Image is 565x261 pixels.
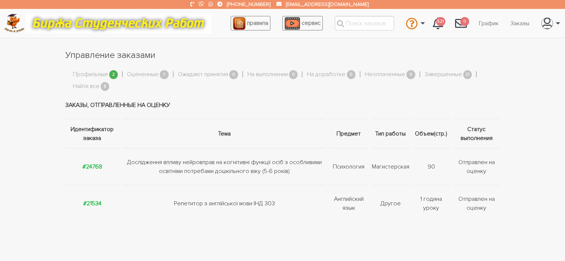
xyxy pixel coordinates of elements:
[231,16,270,30] a: правила
[73,70,108,79] a: Профильные
[427,13,449,33] a: 521
[282,16,323,30] a: сервис
[347,70,356,79] span: 0
[411,148,451,185] td: 90
[406,70,415,79] span: 0
[227,1,270,7] a: [PHONE_NUMBER]
[504,16,535,30] a: Заказы
[425,70,462,79] a: Завершенные
[328,185,370,222] td: Английский язык
[286,1,368,7] a: [EMAIL_ADDRESS][DOMAIN_NAME]
[411,119,451,148] th: Объем(стр.)
[335,16,394,30] input: Поиск заказов
[127,70,159,79] a: Оцененные
[451,119,500,148] th: Статус выполнения
[411,185,451,222] td: 1 година уроку
[26,13,211,33] img: motto-12e01f5a76059d5f6a28199ef077b1f78e012cfde436ab5cf1d4517935686d32.gif
[289,70,298,79] span: 0
[370,185,411,222] td: Другое
[160,70,169,79] span: 1
[82,163,102,170] a: #24768
[101,82,110,91] span: 8
[229,70,238,79] span: 0
[463,70,472,79] span: 21
[436,17,445,26] span: 521
[121,148,328,185] td: Дослідження впливу нейровправ на когнітивні функції осіб з особливими освітніми потребами дошкіль...
[65,91,500,119] td: Заказы, отправленные на оценку
[4,14,25,33] img: logo-c4363faeb99b52c628a42810ed6dfb4293a56d4e4775eb116515dfe7f33672af.png
[449,13,473,33] a: 0
[473,16,504,30] a: График
[65,49,500,62] h1: Управление заказами
[365,70,405,79] a: Неоплаченные
[178,70,228,79] a: Ожидают принятия
[121,119,328,148] th: Тема
[233,17,246,30] img: agreement_icon-feca34a61ba7f3d1581b08bc946b2ec1ccb426f67415f344566775c155b7f62c.png
[73,82,100,91] a: Найти все
[83,200,101,207] a: #21534
[451,185,500,222] td: Отправлен на оценку
[451,148,500,185] td: Отправлен на оценку
[460,17,469,26] span: 0
[302,19,321,27] span: сервис
[65,119,121,148] th: Идентификатор заказа
[328,148,370,185] td: Психология
[285,17,300,30] img: play_icon-49f7f135c9dc9a03216cfdbccbe1e3994649169d890fb554cedf0eac35a01ba8.png
[121,185,328,222] td: Репетитор з англійської мови ІНД 303
[328,119,370,148] th: Предмет
[247,19,268,27] span: правила
[109,70,118,79] span: 2
[307,70,345,79] a: На доработке
[370,119,411,148] th: Тип работы
[370,148,411,185] td: Магистерская
[247,70,288,79] a: На выполнении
